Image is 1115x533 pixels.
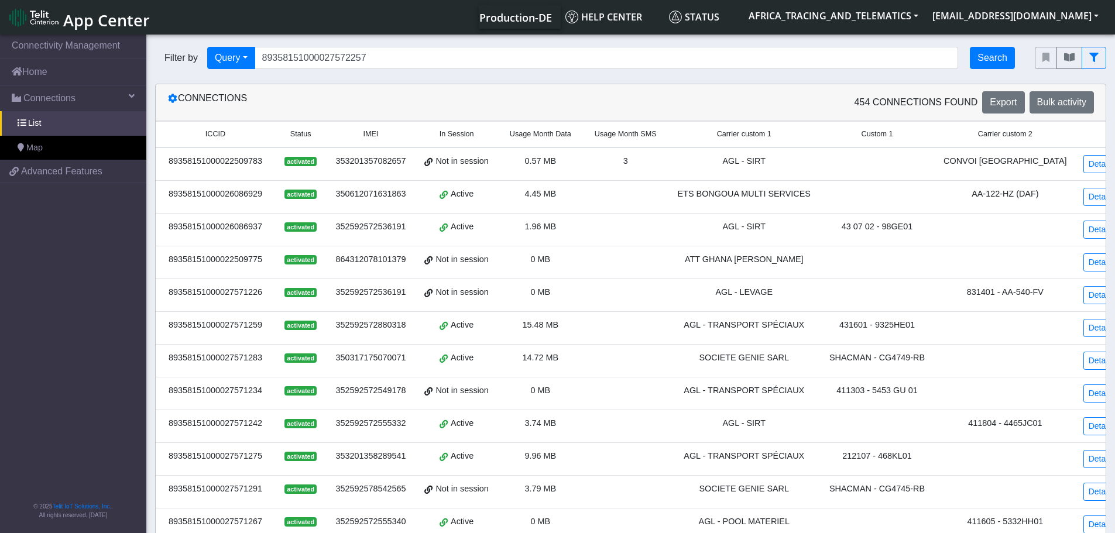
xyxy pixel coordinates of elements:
[525,189,557,198] span: 4.45 MB
[669,11,682,23] img: status.svg
[479,5,551,29] a: Your current platform instance
[451,450,474,463] span: Active
[510,129,571,140] span: Usage Month Data
[284,419,317,428] span: activated
[53,503,111,510] a: Telit IoT Solutions, Inc.
[531,386,551,395] span: 0 MB
[284,321,317,330] span: activated
[451,188,474,201] span: Active
[855,95,978,109] span: 454 Connections found
[970,47,1015,69] button: Search
[675,515,813,528] div: AGL - POOL MATERIEL
[207,47,255,69] button: Query
[675,417,813,430] div: AGL - SIRT
[742,5,925,26] button: AFRICA_TRACING_AND_TELEMATICS
[675,352,813,364] div: SOCIETE GENIE SARL
[333,286,408,299] div: 352592572536191
[451,352,474,364] span: Active
[675,286,813,299] div: AGL - LEVAGE
[163,155,268,168] div: 89358151000022509783
[205,129,225,140] span: ICCID
[561,5,664,29] a: Help center
[284,452,317,461] span: activated
[363,129,378,140] span: IMEI
[435,253,488,266] span: Not in session
[284,255,317,264] span: activated
[595,129,657,140] span: Usage Month SMS
[675,221,813,233] div: AGL - SIRT
[941,417,1069,430] div: 411804 - 4465JC01
[941,515,1069,528] div: 411605 - 5332HH01
[990,97,1017,107] span: Export
[440,129,474,140] span: In Session
[435,384,488,397] span: Not in session
[827,384,927,397] div: 411303 - 5453 GU 01
[525,418,557,428] span: 3.74 MB
[284,222,317,232] span: activated
[284,484,317,494] span: activated
[333,483,408,496] div: 352592578542565
[827,483,927,496] div: SHACMAN - CG4745-RB
[163,450,268,463] div: 89358151000027571275
[675,253,813,266] div: ATT GHANA [PERSON_NAME]
[28,117,41,130] span: List
[435,286,488,299] span: Not in session
[284,190,317,199] span: activated
[925,5,1106,26] button: [EMAIL_ADDRESS][DOMAIN_NAME]
[333,221,408,233] div: 352592572536191
[26,142,43,154] span: Map
[284,157,317,166] span: activated
[163,253,268,266] div: 89358151000022509775
[163,515,268,528] div: 89358151000027571267
[333,515,408,528] div: 352592572555340
[163,286,268,299] div: 89358151000027571226
[565,11,578,23] img: knowledge.svg
[9,5,148,30] a: App Center
[525,484,557,493] span: 3.79 MB
[63,9,150,31] span: App Center
[531,255,551,264] span: 0 MB
[284,517,317,527] span: activated
[675,384,813,397] div: AGL - TRANSPORT SPÉCIAUX
[21,164,102,178] span: Advanced Features
[9,8,59,27] img: logo-telit-cinterion-gw-new.png
[525,156,557,166] span: 0.57 MB
[435,483,488,496] span: Not in session
[717,129,771,140] span: Carrier custom 1
[451,515,474,528] span: Active
[163,319,268,332] div: 89358151000027571259
[941,286,1069,299] div: 831401 - AA-540-FV
[333,352,408,364] div: 350317175070071
[590,155,661,168] div: 3
[675,155,813,168] div: AGL - SIRT
[333,155,408,168] div: 353201357082657
[1037,97,1086,107] span: Bulk activity
[333,319,408,332] div: 352592572880318
[675,319,813,332] div: AGL - TRANSPORT SPÉCIAUX
[163,221,268,233] div: 89358151000026086937
[669,11,719,23] span: Status
[163,384,268,397] div: 89358151000027571234
[565,11,642,23] span: Help center
[159,91,631,114] div: Connections
[290,129,311,140] span: Status
[1030,91,1094,114] button: Bulk activity
[675,188,813,201] div: ETS BONGOUA MULTI SERVICES
[525,222,557,231] span: 1.96 MB
[284,386,317,396] span: activated
[163,417,268,430] div: 89358151000027571242
[531,287,551,297] span: 0 MB
[451,319,474,332] span: Active
[333,253,408,266] div: 864312078101379
[255,47,959,69] input: Search...
[941,155,1069,168] div: CONVOI [GEOGRAPHIC_DATA]
[827,352,927,364] div: SHACMAN - CG4749-RB
[523,353,559,362] span: 14.72 MB
[827,319,927,332] div: 431601 - 9325HE01
[435,155,488,168] span: Not in session
[155,51,207,65] span: Filter by
[862,129,893,140] span: Custom 1
[451,221,474,233] span: Active
[978,129,1032,140] span: Carrier custom 2
[525,451,557,460] span: 9.96 MB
